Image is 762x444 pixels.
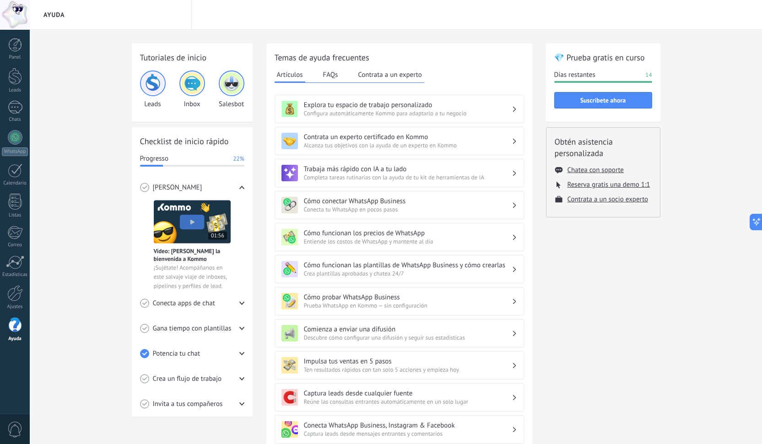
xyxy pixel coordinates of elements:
[2,180,28,186] div: Calendario
[304,173,512,181] span: Completa tareas rutinarias con la ayuda de tu kit de herramientas de IA
[179,70,205,108] div: Inbox
[304,357,512,366] h3: Impulsa tus ventas en 5 pasos
[554,52,652,63] h2: 💎 Prueba gratis en curso
[580,97,626,103] span: Suscríbete ahora
[154,263,231,291] span: ¡Sujétate! Acompáñanos en este salvaje viaje de inboxes, pipelines y perfiles de lead.
[645,70,652,80] span: 14
[153,400,223,409] span: Invita a tus compañeros
[554,70,595,80] span: Días restantes
[304,302,512,309] span: Prueba WhatsApp en Kommo — sin configuración
[304,270,512,277] span: Crea plantillas aprobadas y chatea 24/7
[140,135,244,147] h2: Checklist de inicio rápido
[140,52,244,63] h2: Tutoriales de inicio
[2,117,28,123] div: Chats
[154,200,231,244] img: Meet video
[154,247,231,263] span: Vídeo: [PERSON_NAME] la bienvenida a Kommo
[153,299,215,308] span: Conecta apps de chat
[567,195,649,204] button: Contrata a un socio experto
[304,334,512,341] span: Descubre cómo configurar una difusión y seguir sus estadísticas
[304,206,512,213] span: Conecta tu WhatsApp en pocos pasos
[304,165,512,173] h3: Trabaja más rápido con IA a tu lado
[304,430,512,438] span: Captura leads desde mensajes entrantes y comentarios
[304,109,512,117] span: Configura automáticamente Kommo para adaptarlo a tu negocio
[275,52,524,63] h2: Temas de ayuda frecuentes
[2,304,28,310] div: Ajustes
[2,272,28,278] div: Estadísticas
[275,68,305,83] button: Artículos
[2,87,28,93] div: Leads
[304,325,512,334] h3: Comienza a enviar una difusión
[2,147,28,156] div: WhatsApp
[304,421,512,430] h3: Conecta WhatsApp Business, Instagram & Facebook
[304,133,512,141] h3: Contrata un experto certificado en Kommo
[2,336,28,342] div: Ayuda
[356,68,424,81] button: Contrata a un experto
[2,212,28,218] div: Listas
[219,70,244,108] div: Salesbot
[2,54,28,60] div: Panel
[554,92,652,108] button: Suscríbete ahora
[304,141,512,149] span: Alcanza tus objetivos con la ayuda de un experto en Kommo
[233,154,244,163] span: 22%
[304,197,512,206] h3: Cómo conectar WhatsApp Business
[567,180,650,189] button: Reserva gratis una demo 1:1
[304,229,512,238] h3: Cómo funcionan los precios de WhatsApp
[153,324,232,333] span: Gana tiempo con plantillas
[140,154,168,163] span: Progresso
[304,293,512,302] h3: Cómo probar WhatsApp Business
[304,398,512,406] span: Reúne las consultas entrantes automáticamente en un solo lugar
[555,136,652,159] h2: Obtén asistencia personalizada
[153,183,202,192] span: [PERSON_NAME]
[153,374,222,384] span: Crea un flujo de trabajo
[304,389,512,398] h3: Captura leads desde cualquier fuente
[304,366,512,374] span: Ten resultados rápidos con tan solo 5 acciones y empieza hoy
[140,70,166,108] div: Leads
[304,101,512,109] h3: Explora tu espacio de trabajo personalizado
[153,349,200,358] span: Potencia tu chat
[2,242,28,248] div: Correo
[567,166,624,174] button: Chatea con soporte
[304,238,512,245] span: Entiende los costos de WhatsApp y mantente al día
[321,68,340,81] button: FAQs
[304,261,512,270] h3: Cómo funcionan las plantillas de WhatsApp Business y cómo crearlas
